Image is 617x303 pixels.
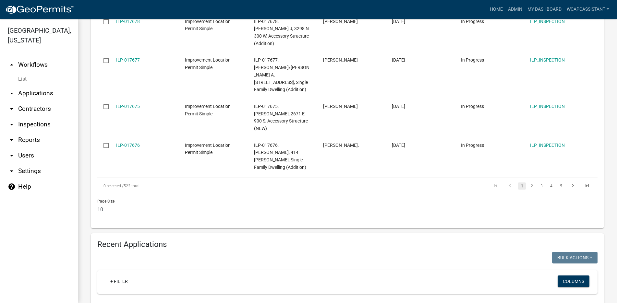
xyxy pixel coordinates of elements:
[530,57,565,63] a: ILP_INSPECTION
[116,143,140,148] a: ILP-017676
[185,57,231,70] span: Improvement Location Permit Simple
[518,182,526,190] a: 1
[116,19,140,24] a: ILP-017678
[116,57,140,63] a: ILP-017677
[557,182,565,190] a: 5
[461,104,484,109] span: In Progress
[556,181,566,192] li: page 5
[103,184,124,188] span: 0 selected /
[392,57,405,63] span: 09/11/2025
[528,182,536,190] a: 2
[552,252,598,263] button: Bulk Actions
[505,3,525,16] a: Admin
[490,182,502,190] a: go to first page
[564,3,612,16] a: wcapcassistant
[185,143,231,155] span: Improvement Location Permit Simple
[8,152,16,159] i: arrow_drop_down
[8,183,16,191] i: help
[547,182,555,190] a: 4
[461,19,484,24] span: In Progress
[323,19,358,24] span: Leander Schwartz
[8,89,16,97] i: arrow_drop_down
[392,104,405,109] span: 09/10/2025
[530,19,565,24] a: ILP_INSPECTION
[525,3,564,16] a: My Dashboard
[461,143,484,148] span: In Progress
[530,104,565,109] a: ILP_INSPECTION
[461,57,484,63] span: In Progress
[567,182,579,190] a: go to next page
[537,181,546,192] li: page 3
[105,275,133,287] a: + Filter
[504,182,516,190] a: go to previous page
[8,121,16,128] i: arrow_drop_down
[530,143,565,148] a: ILP_INSPECTION
[323,104,358,109] span: Randy Mounsey
[97,178,295,194] div: 522 total
[254,143,306,170] span: ILP-017676, Graham, Robert J, 414 W Miller, Single Family Dwelling (Addition)
[323,57,358,63] span: Leander Schwartz
[116,104,140,109] a: ILP-017675
[517,181,527,192] li: page 1
[8,105,16,113] i: arrow_drop_down
[254,104,308,131] span: ILP-017675, Mounsey, Randy L, 2671 E 900 S, Accessory Structure (NEW)
[185,104,231,116] span: Improvement Location Permit Simple
[97,240,598,249] h4: Recent Applications
[254,57,309,92] span: ILP-017677, Leas, Lucas T/Kimberly A, 1979 S Pleasant Haven Ct, Single Family Dwelling (Addition)
[8,167,16,175] i: arrow_drop_down
[392,19,405,24] span: 09/11/2025
[323,143,359,148] span: Emanuel Schwartz.
[538,182,545,190] a: 3
[254,19,309,46] span: ILP-017678, Smith, Grahm J, 3298 N 300 W, Accessory Structure (Addition)
[392,143,405,148] span: 09/10/2025
[546,181,556,192] li: page 4
[8,61,16,69] i: arrow_drop_up
[8,136,16,144] i: arrow_drop_down
[558,275,589,287] button: Columns
[527,181,537,192] li: page 2
[581,182,593,190] a: go to last page
[487,3,505,16] a: Home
